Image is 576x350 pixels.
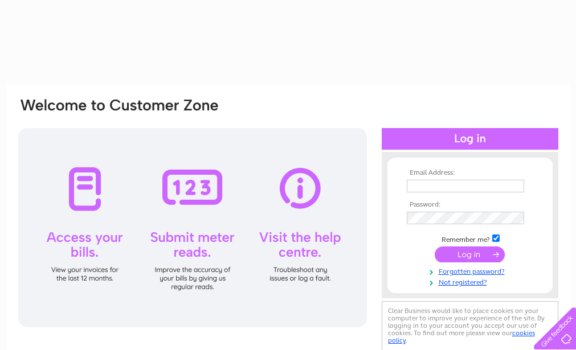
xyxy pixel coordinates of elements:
th: Email Address: [404,169,536,177]
input: Submit [435,246,505,262]
th: Password: [404,201,536,209]
a: cookies policy [388,329,535,344]
a: Not registered? [407,276,536,287]
a: Forgotten password? [407,265,536,276]
td: Remember me? [404,233,536,244]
